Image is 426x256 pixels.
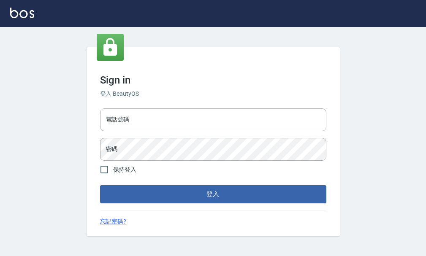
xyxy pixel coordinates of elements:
a: 忘記密碼? [100,217,127,226]
span: 保持登入 [113,165,137,174]
h6: 登入 BeautyOS [100,89,326,98]
h3: Sign in [100,74,326,86]
button: 登入 [100,185,326,203]
img: Logo [10,8,34,18]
